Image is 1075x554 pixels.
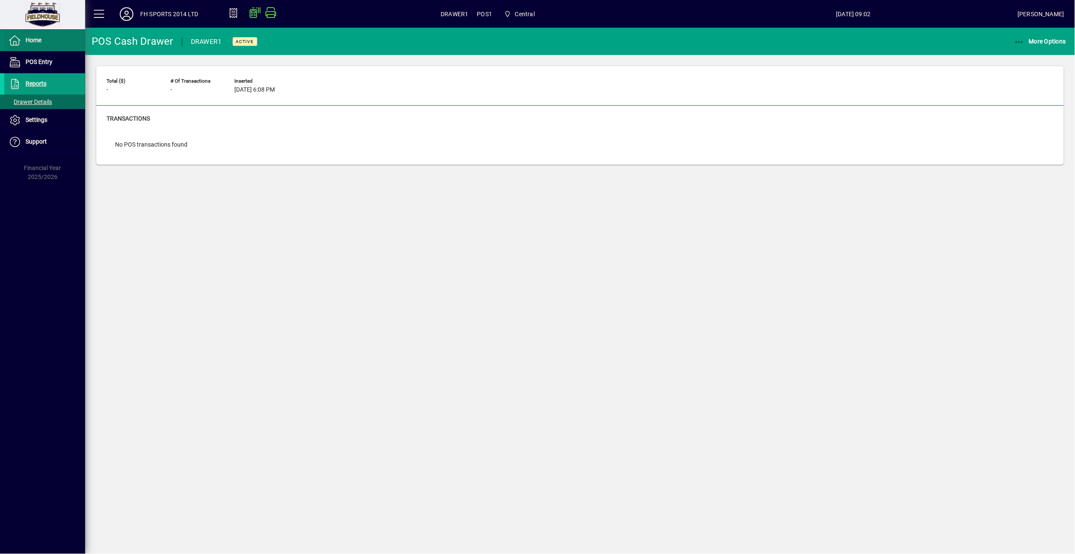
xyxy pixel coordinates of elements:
a: Support [4,131,85,153]
span: Settings [26,116,47,123]
div: POS Cash Drawer [92,35,173,48]
span: Home [26,37,41,43]
a: POS Entry [4,52,85,73]
span: DRAWER1 [441,7,468,21]
span: Active [236,39,254,44]
button: Profile [113,6,140,22]
button: More Options [1012,34,1069,49]
span: [DATE] 6:08 PM [234,87,275,93]
a: Settings [4,110,85,131]
a: Home [4,30,85,51]
span: Total ($) [107,78,158,84]
div: No POS transactions found [107,132,196,158]
span: [DATE] 09:02 [689,7,1018,21]
span: - [107,87,108,93]
span: Inserted [234,78,285,84]
span: Support [26,138,47,145]
a: Drawer Details [4,95,85,109]
div: DRAWER1 [191,35,222,49]
span: Central [501,6,538,22]
span: POS Entry [26,58,52,65]
div: FH SPORTS 2014 LTD [140,7,198,21]
span: - [170,87,172,93]
span: POS1 [477,7,493,21]
div: [PERSON_NAME] [1018,7,1064,21]
span: Reports [26,80,46,87]
span: More Options [1014,38,1066,45]
span: Drawer Details [9,98,52,105]
span: # of Transactions [170,78,222,84]
span: Central [515,7,535,21]
span: Transactions [107,115,150,122]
